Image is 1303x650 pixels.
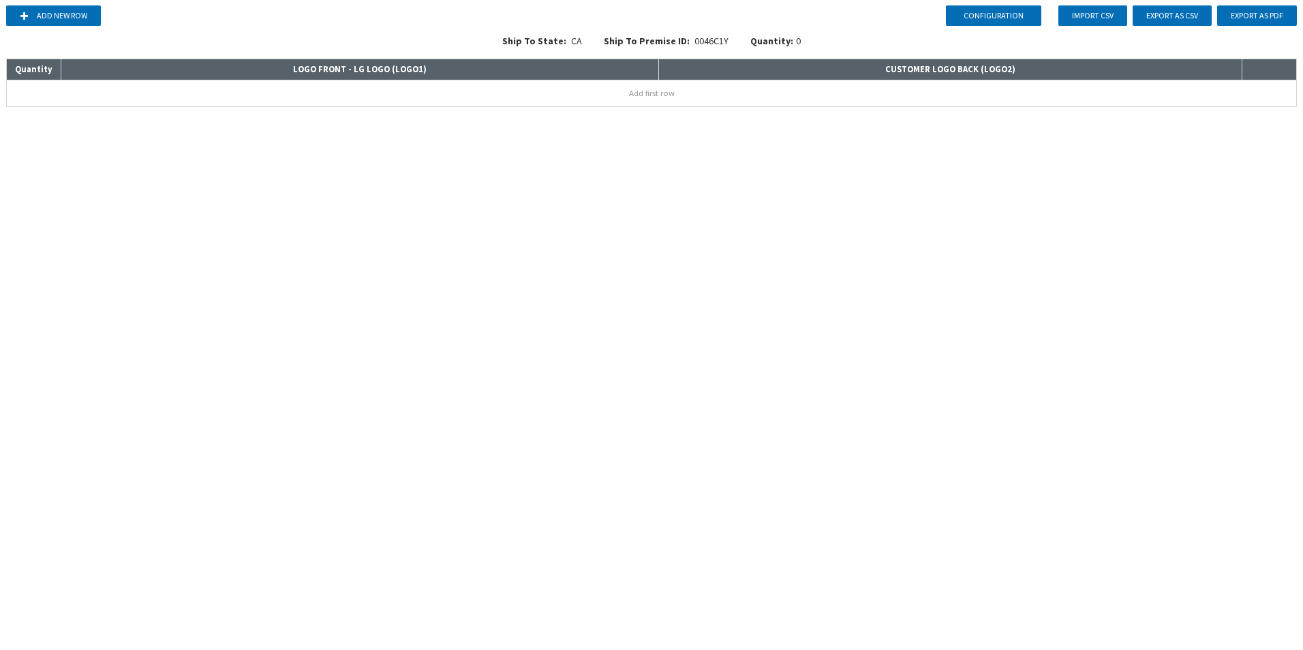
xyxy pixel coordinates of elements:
div: CA [491,34,593,56]
div: 0046C1Y [593,34,739,56]
span: Ship To State: [502,35,566,47]
span: Ship To Premise ID: [604,35,690,47]
button: Add first row [7,80,1296,106]
th: Quantity [7,59,61,80]
th: LOGO FRONT - LG LOGO ( LOGO1 ) [61,59,659,80]
button: Export as PDF [1217,5,1297,26]
button: Import CSV [1058,5,1127,26]
button: Export as CSV [1133,5,1212,26]
th: CUSTOMER LOGO BACK ( LOGO2 ) [659,59,1242,80]
span: Quantity: [750,35,793,47]
button: Configuration [946,5,1041,26]
button: Add new row [6,5,101,26]
div: 0 [750,34,801,48]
